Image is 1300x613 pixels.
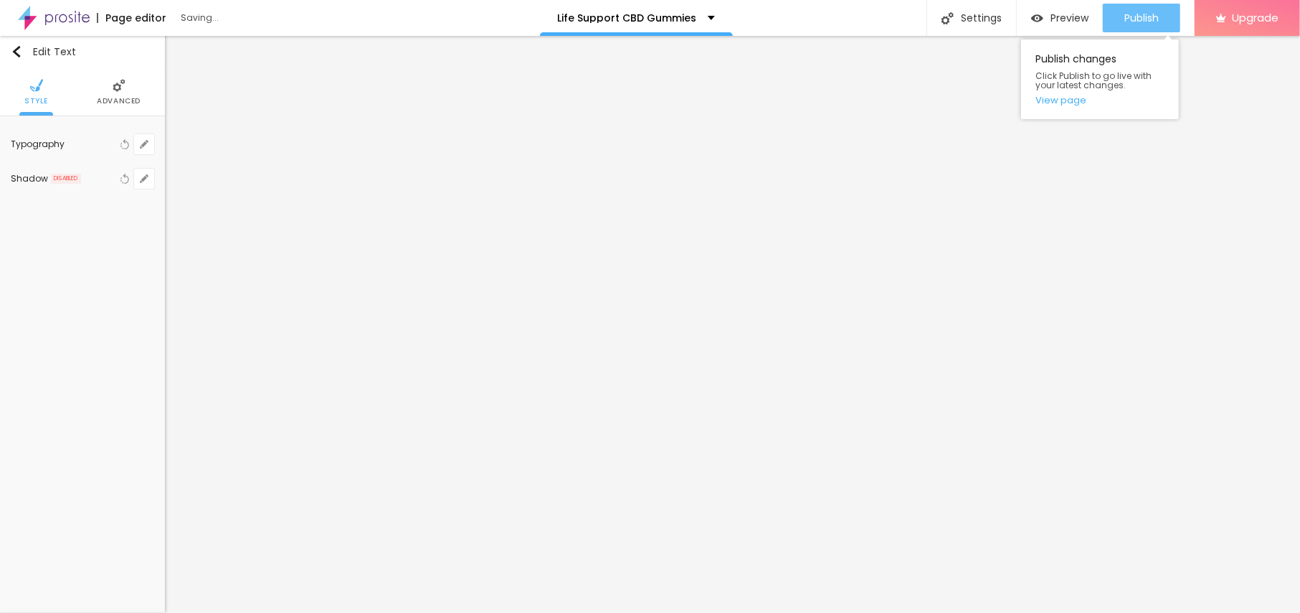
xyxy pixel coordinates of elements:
div: Publish changes [1021,39,1179,119]
div: Page editor [97,13,166,23]
span: Style [24,98,48,105]
p: Life Support CBD Gummies [558,13,697,23]
div: Saving... [181,14,346,22]
span: Upgrade [1232,11,1278,24]
a: View page [1035,95,1164,105]
span: Preview [1050,12,1088,24]
img: Icone [11,46,22,57]
span: Advanced [97,98,141,105]
span: Publish [1124,12,1159,24]
iframe: Editor [165,35,1300,612]
button: Publish [1103,4,1180,32]
img: Icone [113,79,125,92]
img: view-1.svg [1031,12,1043,24]
div: Edit Text [11,46,76,57]
span: Click Publish to go live with your latest changes. [1035,71,1164,90]
img: Icone [941,12,954,24]
span: DISABLED [51,174,81,184]
div: Typography [11,140,117,149]
img: Icone [30,79,43,92]
button: Preview [1017,4,1103,32]
div: Shadow [11,174,48,183]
